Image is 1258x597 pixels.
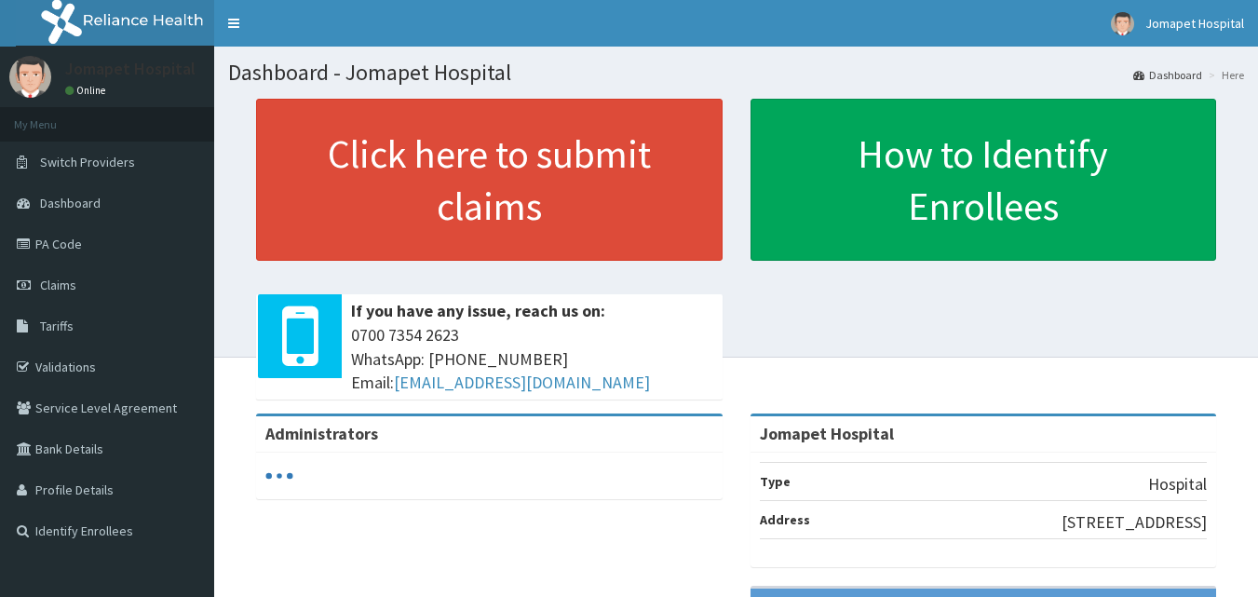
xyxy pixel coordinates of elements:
[1145,15,1244,32] span: Jomapet Hospital
[760,473,791,490] b: Type
[265,423,378,444] b: Administrators
[1148,472,1207,496] p: Hospital
[1062,510,1207,535] p: [STREET_ADDRESS]
[40,318,74,334] span: Tariffs
[394,372,650,393] a: [EMAIL_ADDRESS][DOMAIN_NAME]
[265,462,293,490] svg: audio-loading
[1111,12,1134,35] img: User Image
[760,511,810,528] b: Address
[40,154,135,170] span: Switch Providers
[751,99,1217,261] a: How to Identify Enrollees
[40,277,76,293] span: Claims
[65,84,110,97] a: Online
[256,99,723,261] a: Click here to submit claims
[228,61,1244,85] h1: Dashboard - Jomapet Hospital
[40,195,101,211] span: Dashboard
[1133,67,1202,83] a: Dashboard
[760,423,894,444] strong: Jomapet Hospital
[1204,67,1244,83] li: Here
[351,300,605,321] b: If you have any issue, reach us on:
[9,56,51,98] img: User Image
[65,61,196,77] p: Jomapet Hospital
[351,323,713,395] span: 0700 7354 2623 WhatsApp: [PHONE_NUMBER] Email:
